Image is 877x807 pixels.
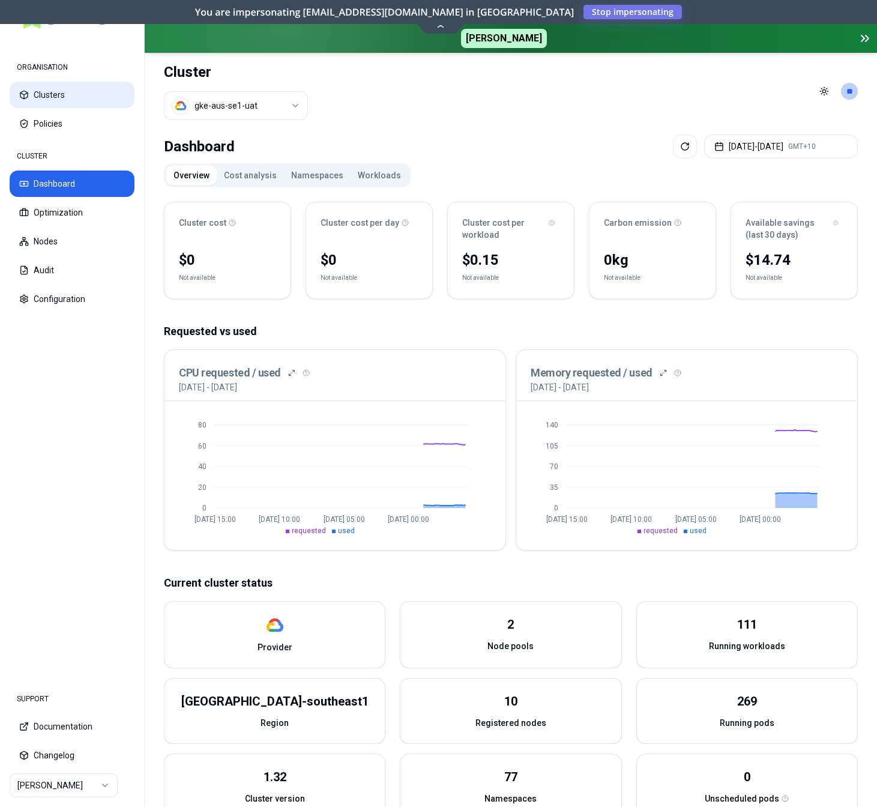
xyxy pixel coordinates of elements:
[740,515,781,524] tspan: [DATE] 00:00
[604,272,640,284] div: Not available
[746,272,782,284] div: Not available
[10,257,134,283] button: Audit
[720,717,774,729] span: Running pods
[181,693,369,710] div: australia-southeast1
[321,217,418,229] div: Cluster cost per day
[264,769,286,785] div: 1.32
[266,616,284,634] img: gcp
[217,166,284,185] button: Cost analysis
[321,250,418,270] div: $0
[462,250,559,270] div: $0.15
[10,286,134,312] button: Configuration
[10,742,134,769] button: Changelog
[179,250,276,270] div: $0
[744,769,750,785] div: 0
[10,55,134,79] div: ORGANISATION
[321,272,357,284] div: Not available
[338,527,355,535] span: used
[164,575,858,591] p: Current cluster status
[166,166,217,185] button: Overview
[604,250,701,270] div: 0 kg
[351,166,408,185] button: Workloads
[284,166,351,185] button: Namespaces
[10,687,134,711] div: SUPPORT
[746,250,843,270] div: $14.74
[259,515,300,524] tspan: [DATE] 10:00
[546,515,588,524] tspan: [DATE] 15:00
[194,100,258,112] div: gke-aus-se1-uat
[10,713,134,740] button: Documentation
[10,110,134,137] button: Policies
[643,527,678,535] span: requested
[198,462,206,471] tspan: 40
[10,199,134,226] button: Optimization
[690,527,707,535] span: used
[554,504,558,512] tspan: 0
[546,421,558,429] tspan: 140
[198,483,206,492] tspan: 20
[179,381,237,393] p: [DATE] - [DATE]
[194,515,236,524] tspan: [DATE] 15:00
[245,793,305,805] span: Cluster version
[462,272,499,284] div: Not available
[175,100,187,112] img: gcp
[324,515,365,524] tspan: [DATE] 05:00
[709,640,785,652] span: Running workloads
[202,504,206,512] tspan: 0
[475,717,546,729] span: Registered nodes
[179,364,281,381] h3: CPU requested / used
[198,442,206,450] tspan: 60
[507,616,514,633] div: 2
[258,641,292,653] span: Provider
[10,82,134,108] button: Clusters
[504,693,517,710] div: 10
[788,142,816,151] span: GMT+10
[10,228,134,255] button: Nodes
[461,29,547,48] span: [PERSON_NAME]
[164,323,858,340] p: Requested vs used
[604,217,701,229] div: Carbon emission
[550,462,558,471] tspan: 70
[704,134,858,159] button: [DATE]-[DATE]GMT+10
[164,91,308,120] button: Select a value
[179,272,215,284] div: Not available
[746,217,843,241] div: Available savings (last 30 days)
[705,793,779,805] span: Unscheduled pods
[484,793,537,805] span: Namespaces
[10,171,134,197] button: Dashboard
[462,217,559,241] div: Cluster cost per workload
[198,421,206,429] tspan: 80
[737,693,757,710] div: 269
[292,527,326,535] span: requested
[261,717,289,729] span: Region
[10,144,134,168] div: CLUSTER
[531,381,589,393] p: [DATE] - [DATE]
[675,515,717,524] tspan: [DATE] 05:00
[388,515,429,524] tspan: [DATE] 00:00
[179,217,276,229] div: Cluster cost
[550,483,558,492] tspan: 35
[610,515,652,524] tspan: [DATE] 10:00
[504,769,517,785] div: 77
[164,134,235,159] div: Dashboard
[546,442,558,450] tspan: 105
[737,616,757,633] div: 111
[164,62,308,82] h1: Cluster
[487,640,534,652] span: Node pools
[531,364,652,381] h3: Memory requested / used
